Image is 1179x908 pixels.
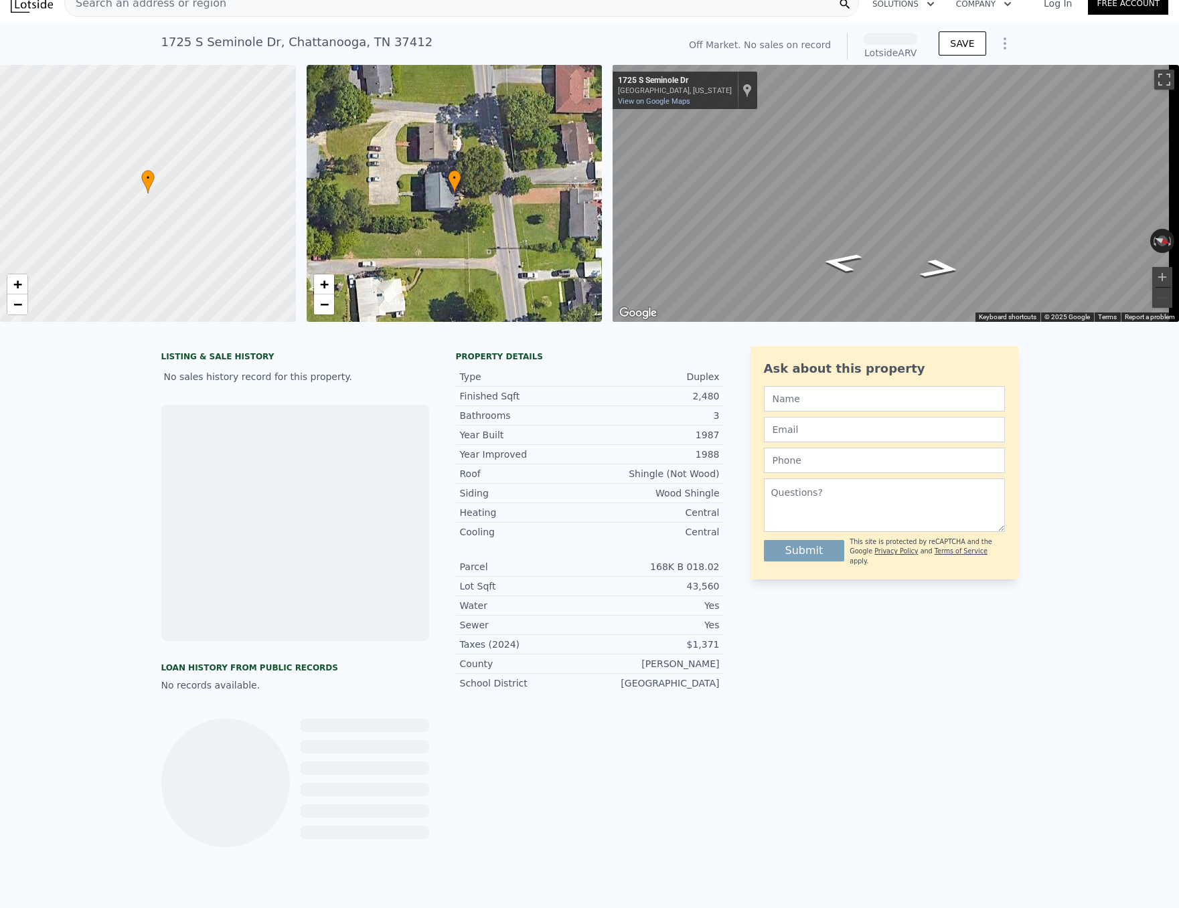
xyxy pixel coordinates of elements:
div: Duplex [590,370,720,383]
a: Report a problem [1125,313,1175,321]
div: County [460,657,590,670]
button: Rotate clockwise [1168,229,1175,253]
div: Yes [590,599,720,612]
a: Zoom in [7,274,27,294]
div: Loan history from public records [161,662,429,673]
div: Ask about this property [764,359,1005,378]
div: 168K B 018.02 [590,560,720,573]
div: School District [460,676,590,690]
div: No sales history record for this property. [161,365,429,389]
div: [GEOGRAPHIC_DATA] [590,676,720,690]
div: Finished Sqft [460,389,590,403]
a: Terms [1098,313,1117,321]
button: Rotate counterclockwise [1150,229,1158,253]
input: Email [764,417,1005,442]
div: Central [590,506,720,519]
div: Off Market. No sales on record [689,38,831,52]
div: Shingle (Not Wood) [590,467,720,480]
button: Zoom out [1152,288,1172,308]
span: + [13,276,22,292]
div: Yes [590,618,720,632]
a: Privacy Policy [874,547,918,555]
div: Lot Sqft [460,579,590,593]
div: 43,560 [590,579,720,593]
div: [PERSON_NAME] [590,657,720,670]
div: 1725 S Seminole Dr [618,76,732,86]
div: Street View [613,65,1179,322]
div: • [141,170,155,193]
div: [GEOGRAPHIC_DATA], [US_STATE] [618,86,732,95]
span: • [448,172,461,184]
div: Siding [460,486,590,500]
a: Zoom in [314,274,334,294]
a: Zoom out [314,294,334,314]
div: This site is protected by reCAPTCHA and the Google and apply. [850,537,1004,566]
a: Show location on map [742,83,752,98]
button: Keyboard shortcuts [979,312,1036,322]
div: 3 [590,409,720,422]
div: Map [613,65,1179,322]
div: LISTING & SALE HISTORY [161,351,429,365]
button: Zoom in [1152,267,1172,287]
div: Type [460,370,590,383]
div: Sewer [460,618,590,632]
path: Go North, S Seminole Dr [902,254,977,283]
button: Toggle fullscreen view [1154,70,1174,90]
path: Go South, S Seminole Dr [804,248,879,277]
img: Google [616,304,660,322]
span: • [141,172,155,184]
div: Taxes (2024) [460,638,590,651]
div: 2,480 [590,389,720,403]
div: Heating [460,506,590,519]
a: Terms of Service [935,547,988,555]
input: Phone [764,448,1005,473]
div: Property details [456,351,724,362]
div: Wood Shingle [590,486,720,500]
a: Zoom out [7,294,27,314]
button: Reset the view [1150,232,1176,250]
span: + [319,276,328,292]
span: © 2025 Google [1044,313,1090,321]
a: Open this area in Google Maps (opens a new window) [616,304,660,322]
div: Cooling [460,525,590,539]
button: Show Options [992,30,1018,57]
a: View on Google Maps [618,97,690,106]
div: 1988 [590,448,720,461]
div: Year Built [460,428,590,442]
div: Bathrooms [460,409,590,422]
div: 1725 S Seminole Dr , Chattanooga , TN 37412 [161,33,433,52]
div: Roof [460,467,590,480]
div: • [448,170,461,193]
div: No records available. [161,678,429,692]
div: Water [460,599,590,612]
div: Parcel [460,560,590,573]
div: 1987 [590,428,720,442]
div: Year Improved [460,448,590,461]
div: $1,371 [590,638,720,651]
button: Submit [764,540,845,561]
div: Lotside ARV [864,46,917,60]
input: Name [764,386,1005,412]
button: SAVE [939,31,986,56]
span: − [319,296,328,312]
div: Central [590,525,720,539]
span: − [13,296,22,312]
